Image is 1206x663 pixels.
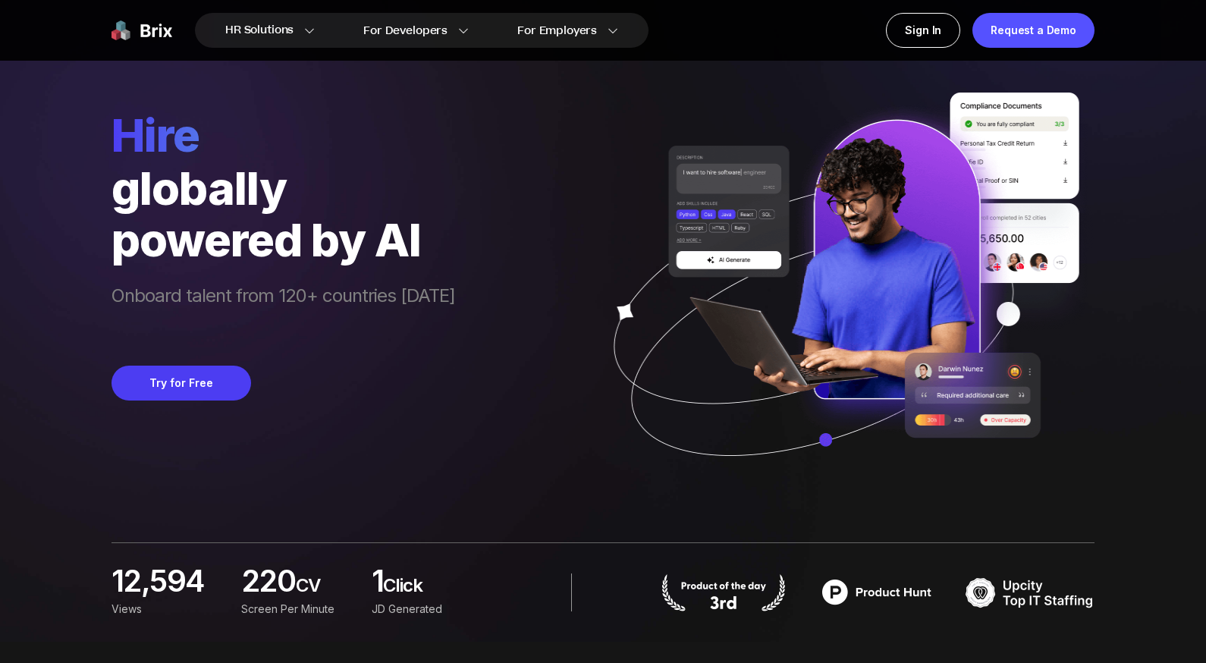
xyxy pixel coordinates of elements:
[241,601,353,617] div: screen per minute
[886,13,960,48] a: Sign In
[225,18,294,42] span: HR Solutions
[363,23,448,39] span: For Developers
[586,93,1095,501] img: ai generate
[383,573,483,604] span: Click
[111,284,455,335] span: Onboard talent from 120+ countries [DATE]
[812,573,941,611] img: product hunt badge
[111,366,251,401] button: Try for Free
[241,567,295,598] span: 220
[966,573,1095,611] img: TOP IT STAFFING
[296,573,353,604] span: CV
[372,601,483,617] div: JD Generated
[111,214,455,266] div: powered by AI
[111,601,223,617] div: Views
[372,567,383,598] span: 1
[111,162,455,214] div: globally
[111,567,203,593] span: 12,594
[517,23,597,39] span: For Employers
[659,573,788,611] img: product hunt badge
[972,13,1095,48] a: Request a Demo
[111,108,455,162] span: hire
